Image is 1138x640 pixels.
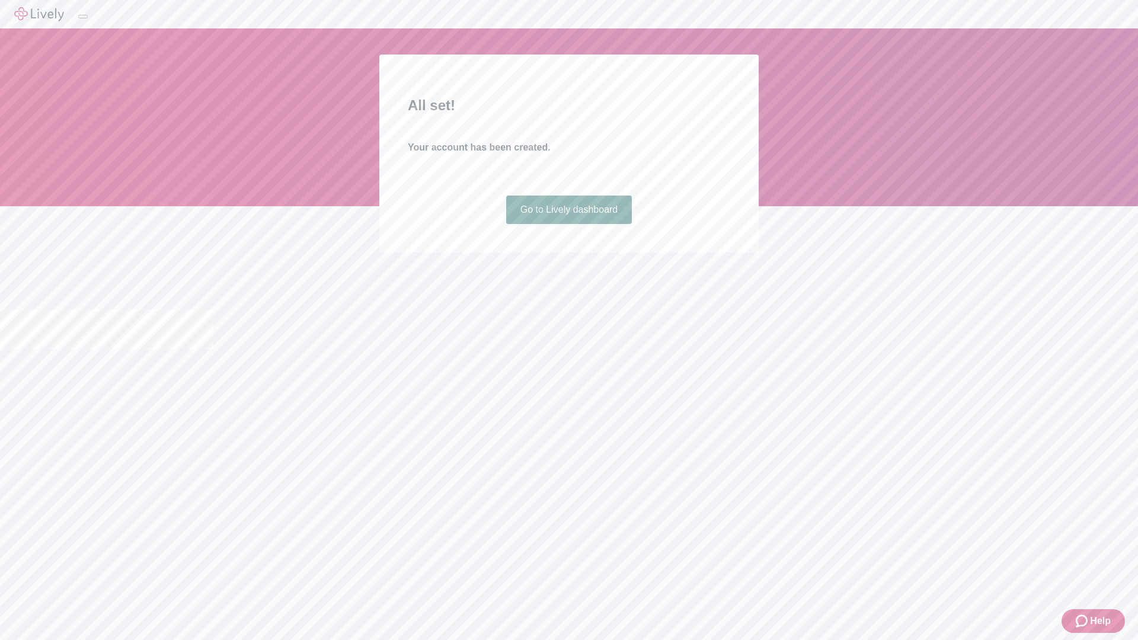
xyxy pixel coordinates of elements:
[1090,614,1111,628] span: Help
[14,7,64,21] img: Lively
[78,15,88,18] button: Log out
[1062,609,1125,633] button: Zendesk support iconHelp
[1076,614,1090,628] svg: Zendesk support icon
[506,196,632,224] a: Go to Lively dashboard
[408,95,730,116] h2: All set!
[408,140,730,155] h4: Your account has been created.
